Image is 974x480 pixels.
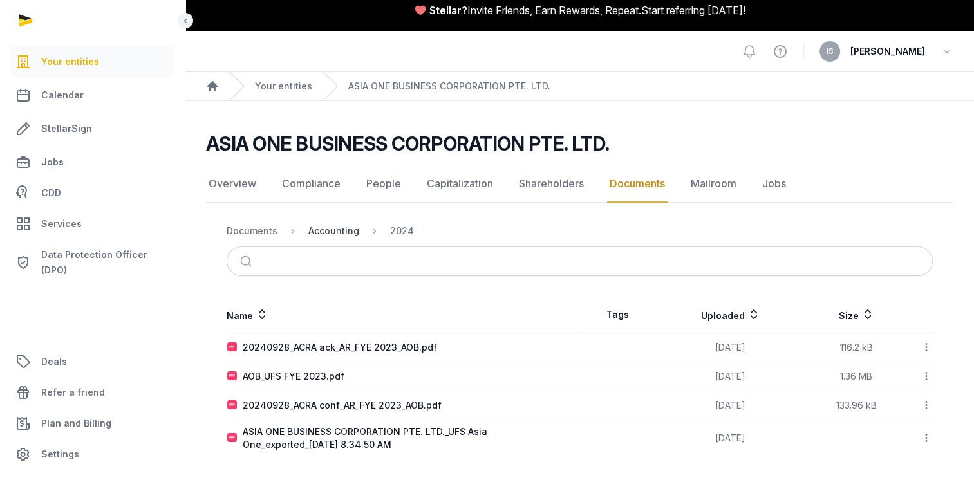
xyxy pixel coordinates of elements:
a: Deals [10,346,174,377]
a: Jobs [760,165,789,203]
span: StellarSign [41,121,92,136]
button: Submit [232,247,263,275]
iframe: Chat Widget [910,418,974,480]
a: Jobs [10,147,174,178]
span: Your entities [41,54,99,69]
span: Refer a friend [41,385,105,400]
a: Documents [607,165,668,203]
span: [PERSON_NAME] [850,44,925,59]
td: 1.36 MB [805,362,907,391]
span: [DATE] [715,342,745,353]
th: Tags [580,297,656,333]
div: 2024 [390,225,414,237]
a: Settings [10,439,174,470]
img: pdf.svg [227,371,238,382]
a: Overview [206,165,259,203]
span: Settings [41,447,79,462]
div: ASIA ONE BUSINESS CORPORATION PTE. LTD._UFS Asia One_exported_[DATE] 8.34.50 AM [243,425,579,451]
div: Accounting [308,225,359,237]
a: Start referring [DATE]! [641,3,745,18]
img: pdf.svg [227,400,238,411]
a: Services [10,208,174,239]
img: pdf.svg [227,342,238,353]
a: StellarSign [10,113,174,144]
span: Services [41,216,82,232]
div: Documents [227,225,277,237]
nav: Breadcrumb [227,216,933,246]
span: CDD [41,185,61,201]
a: Data Protection Officer (DPO) [10,242,174,283]
nav: Breadcrumb [185,72,974,101]
a: Plan and Billing [10,408,174,439]
nav: Tabs [206,165,953,203]
a: Capitalization [424,165,496,203]
button: IS [819,41,840,62]
a: Your entities [10,46,174,77]
span: Plan and Billing [41,416,111,431]
a: Shareholders [516,165,586,203]
td: 116.2 kB [805,333,907,362]
a: Calendar [10,80,174,111]
div: 20240928_ACRA conf_AR_FYE 2023_AOB.pdf [243,399,442,412]
a: Mailroom [688,165,739,203]
span: Deals [41,354,67,369]
span: IS [827,48,834,55]
span: [DATE] [715,432,745,443]
a: CDD [10,180,174,206]
th: Uploaded [656,297,805,333]
td: 133.96 kB [805,391,907,420]
span: Stellar? [429,3,467,18]
a: People [364,165,404,203]
th: Name [227,297,580,333]
a: ASIA ONE BUSINESS CORPORATION PTE. LTD. [348,80,550,93]
a: Your entities [255,80,312,93]
span: Data Protection Officer (DPO) [41,247,169,278]
a: Compliance [279,165,343,203]
th: Size [805,297,907,333]
div: Виджет чата [910,418,974,480]
h2: ASIA ONE BUSINESS CORPORATION PTE. LTD. [206,132,609,155]
span: Jobs [41,154,64,170]
a: Refer a friend [10,377,174,408]
img: pdf.svg [227,433,238,443]
span: [DATE] [715,371,745,382]
span: [DATE] [715,400,745,411]
div: AOB_UFS FYE 2023.pdf [243,370,344,383]
span: Calendar [41,88,84,103]
div: 20240928_ACRA ack_AR_FYE 2023_AOB.pdf [243,341,437,354]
